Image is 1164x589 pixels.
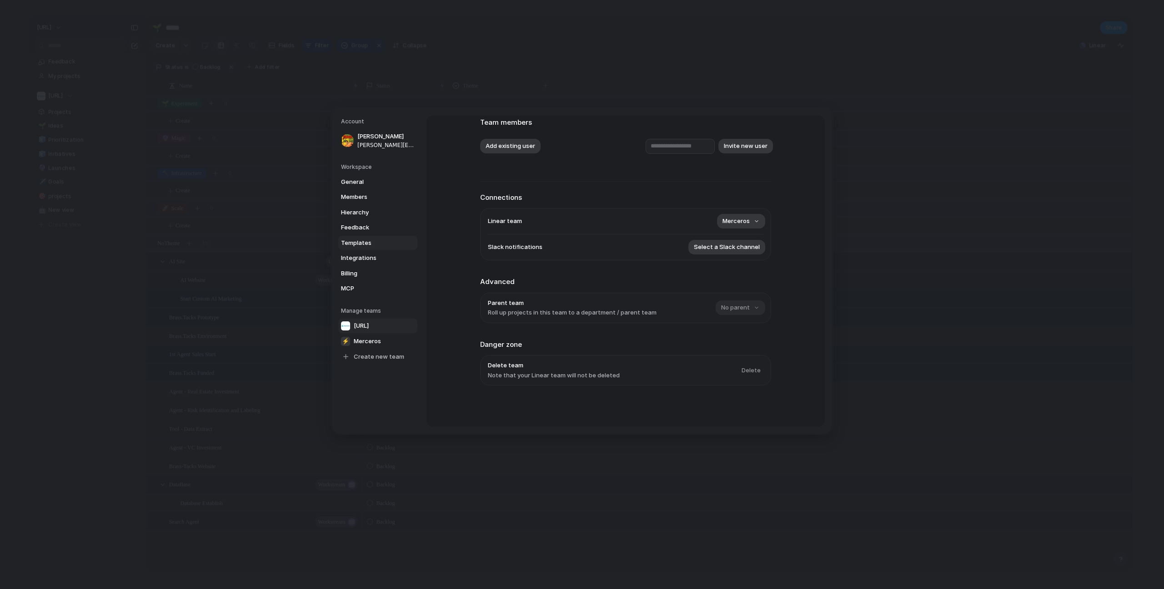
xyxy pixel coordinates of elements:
[480,139,541,153] button: Add existing user
[488,243,542,252] span: Slack notifications
[338,235,417,250] a: Templates
[488,308,657,317] span: Roll up projects in this team to a department / parent team
[717,214,765,228] button: Merceros
[338,281,417,296] a: MCP
[488,361,620,370] span: Delete team
[338,190,417,204] a: Members
[480,117,771,128] h2: Team members
[480,192,771,203] h2: Connections
[341,177,399,186] span: General
[341,269,399,278] span: Billing
[354,336,381,345] span: Merceros
[694,243,760,252] span: Select a Slack channel
[338,318,417,333] a: [URL]
[341,223,399,232] span: Feedback
[338,334,417,348] a: ⚡Merceros
[338,174,417,189] a: General
[338,205,417,219] a: Hierarchy
[357,132,416,141] span: [PERSON_NAME]
[338,266,417,280] a: Billing
[354,321,369,330] span: [URL]
[488,298,657,307] span: Parent team
[341,117,417,126] h5: Account
[488,371,620,380] span: Note that your Linear team will not be deleted
[722,217,750,226] span: Merceros
[341,254,399,263] span: Integrations
[480,277,771,287] h2: Advanced
[341,284,399,293] span: MCP
[488,217,522,226] span: Linear team
[341,238,399,247] span: Templates
[718,139,773,153] button: Invite new user
[688,240,765,254] button: Select a Slack channel
[480,339,771,350] h2: Danger zone
[338,349,417,364] a: Create new team
[338,129,417,152] a: [PERSON_NAME][PERSON_NAME][EMAIL_ADDRESS]
[341,336,350,345] div: ⚡
[357,141,416,149] span: [PERSON_NAME][EMAIL_ADDRESS]
[338,251,417,265] a: Integrations
[354,352,404,361] span: Create new team
[338,220,417,235] a: Feedback
[341,208,399,217] span: Hierarchy
[341,162,417,171] h5: Workspace
[341,193,399,202] span: Members
[341,306,417,315] h5: Manage teams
